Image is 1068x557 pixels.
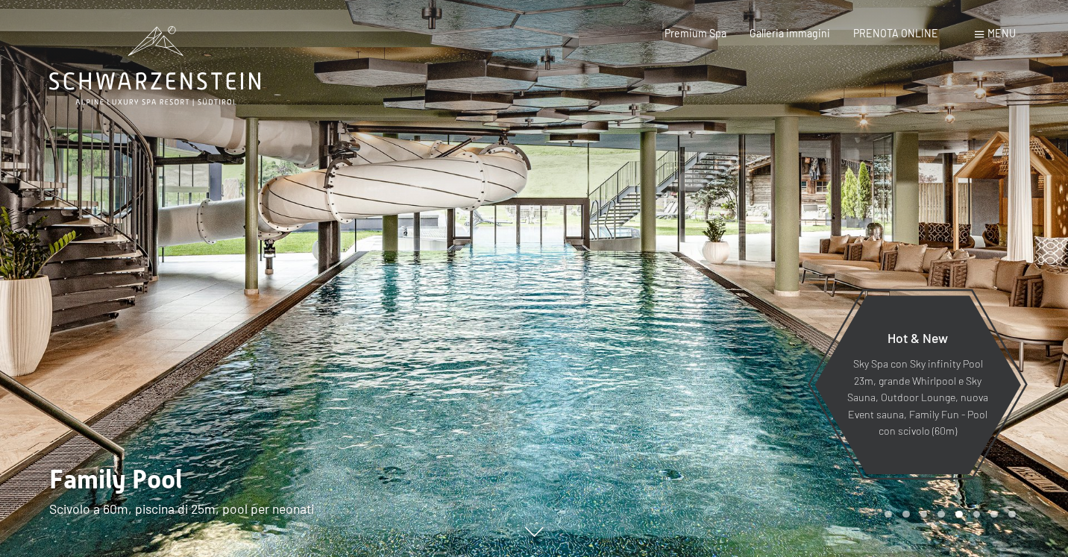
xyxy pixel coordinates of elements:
div: Carousel Page 6 [973,511,981,518]
a: Premium Spa [665,27,726,40]
div: Carousel Page 2 [902,511,910,518]
div: Carousel Pagination [879,511,1015,518]
div: Carousel Page 5 (Current Slide) [955,511,963,518]
div: Carousel Page 8 [1008,511,1016,518]
span: Menu [987,27,1016,40]
a: Hot & New Sky Spa con Sky infinity Pool 23m, grande Whirlpool e Sky Sauna, Outdoor Lounge, nuova ... [814,295,1022,475]
div: Carousel Page 3 [920,511,928,518]
div: Carousel Page 1 [885,511,892,518]
p: Sky Spa con Sky infinity Pool 23m, grande Whirlpool e Sky Sauna, Outdoor Lounge, nuova Event saun... [846,356,989,440]
a: PRENOTA ONLINE [853,27,938,40]
div: Carousel Page 4 [937,511,945,518]
div: Carousel Page 7 [990,511,998,518]
a: Galleria immagini [750,27,830,40]
span: Hot & New [888,330,948,346]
